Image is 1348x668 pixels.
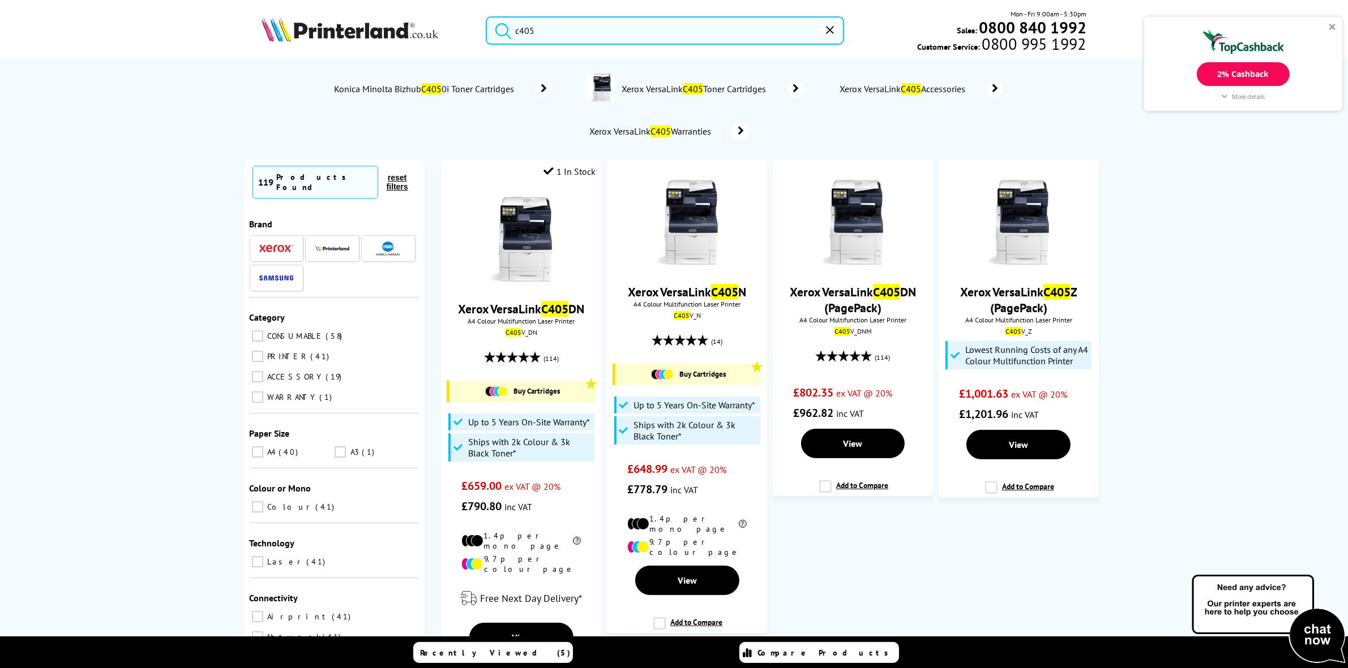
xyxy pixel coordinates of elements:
[348,447,361,457] span: A3
[836,387,892,399] span: ex VAT @ 20%
[965,344,1089,367] span: Lowest Running Costs of any A4 Colour Multifunction Printer
[326,372,345,382] span: 19
[1011,8,1086,19] span: Mon - Fri 9:00am - 5:30pm
[259,244,293,252] img: Xerox
[959,386,1008,401] span: £1,001.63
[265,372,325,382] span: ACCESSORY
[620,74,804,104] a: Xerox VersaLinkC405Toner Cartridges
[835,327,850,335] mark: C405
[541,301,568,317] mark: C405
[513,386,560,396] span: Buy Cartridges
[320,392,335,402] span: 1
[447,317,596,325] span: A4 Colour Multifunction Laser Printer
[250,592,298,604] span: Connectivity
[976,180,1061,265] img: Xerox-C405-Front-Small.jpg
[461,554,581,574] li: 9.7p per colour page
[265,502,315,512] span: Colour
[250,312,285,323] span: Category
[793,406,833,420] span: £962.82
[758,648,895,658] span: Compare Products
[1189,573,1348,666] img: Open Live Chat window
[627,537,747,557] li: 9.7p per colour page
[627,462,667,476] span: £648.99
[479,197,564,282] img: C405_Front-small.jpg
[259,176,274,188] span: 119
[651,369,674,380] img: Cartridges
[335,446,346,458] input: A3 1
[259,275,293,281] img: Samsung
[683,83,703,94] mark: C405
[252,631,263,643] input: Network 41
[985,481,1054,503] label: Add to Compare
[801,429,905,458] a: View
[307,557,328,567] span: 41
[544,348,559,369] span: (114)
[332,611,354,622] span: 41
[265,611,331,622] span: Airprint
[512,632,531,643] span: View
[250,218,273,230] span: Brand
[627,482,667,497] span: £778.79
[504,481,560,492] span: ex VAT @ 20%
[613,300,761,308] span: A4 Colour Multifunction Laser Printer
[966,430,1071,459] a: View
[262,17,472,44] a: Printerland Logo
[944,316,1093,324] span: A4 Colour Multifunction Laser Printer
[504,501,532,512] span: inc VAT
[265,632,322,642] span: Network
[957,25,977,36] span: Sales:
[674,311,690,320] mark: C405
[836,408,864,419] span: inc VAT
[316,502,337,512] span: 41
[265,557,306,567] span: Laser
[873,284,900,300] mark: C405
[413,642,573,663] a: Recently Viewed (5)
[981,38,1086,49] span: 0800 995 1992
[252,391,263,403] input: WARRANTY 1
[819,480,888,502] label: Add to Compare
[326,331,345,341] span: 58
[947,327,1090,335] div: V_Z
[653,617,722,639] label: Add to Compare
[678,575,697,586] span: View
[252,371,263,382] input: ACCESSORY 19
[635,566,739,595] a: View
[447,583,596,614] div: modal_delivery
[711,284,738,300] mark: C405
[901,83,922,94] mark: C405
[670,484,698,495] span: inc VAT
[485,386,508,397] img: Cartridges
[634,399,756,411] span: Up to 5 Years On-Site Warranty*
[679,369,726,379] span: Buy Cartridges
[250,482,311,494] span: Colour or Mono
[421,648,571,658] span: Recently Viewed (5)
[1009,439,1028,450] span: View
[262,17,438,42] img: Printerland Logo
[793,385,833,400] span: £802.35
[378,173,416,192] button: reset filters
[918,38,1086,52] span: Customer Service:
[977,22,1086,33] a: 0800 840 1992
[469,623,574,652] a: View
[468,416,590,428] span: Up to 5 Years On-Site Warranty*
[252,556,263,567] input: Laser 41
[621,369,756,380] a: Buy Cartridges
[711,331,722,352] span: (14)
[480,592,582,605] span: Free Next Day Delivery*
[376,242,400,256] img: Konica Minolta
[450,328,593,337] div: V_DN
[461,479,502,493] span: £659.00
[362,447,377,457] span: 1
[615,311,759,320] div: V_N
[333,81,553,97] a: Konica Minolta BizhubC4050i Toner Cartridges
[1043,284,1071,300] mark: C405
[1011,409,1039,420] span: inc VAT
[790,284,916,316] a: Xerox VersaLinkC405DN (PagePack)
[333,83,518,94] span: Konica Minolta Bizhub 0i Toner Cartridges
[670,464,726,475] span: ex VAT @ 20%
[252,351,263,362] input: PRINTER 41
[265,447,278,457] span: A4
[645,180,730,265] img: C405-Front-small.jpg
[1005,327,1021,335] mark: C405
[461,531,581,551] li: 1.4p per mono page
